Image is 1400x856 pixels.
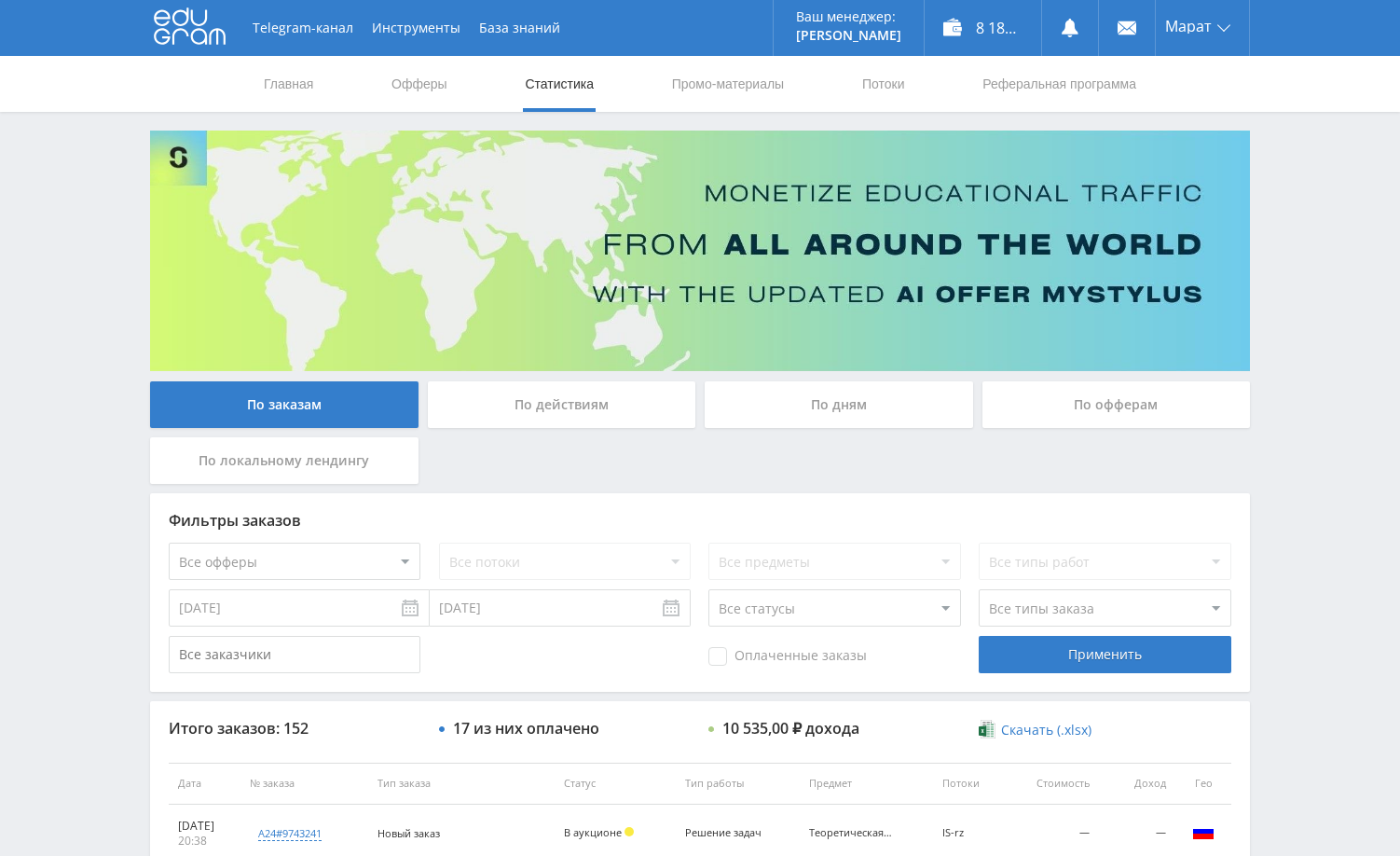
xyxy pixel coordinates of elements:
div: По действиям [428,381,696,428]
th: Стоимость [1006,763,1099,805]
th: Тип заказа [368,763,555,805]
img: xlsx [979,720,995,739]
img: Banner [150,131,1250,371]
th: Потоки [933,763,1006,805]
div: По локальному лендингу [150,437,419,484]
div: 20:38 [178,834,231,849]
img: rus.png [1192,821,1215,843]
a: Потоки [860,56,907,112]
th: № заказа [240,763,369,805]
span: Марат [1165,19,1212,34]
a: Скачать (.xlsx) [979,721,1091,739]
a: Промо-материалы [670,56,786,112]
div: 17 из них оплачено [453,720,599,737]
div: IS-rz [942,827,996,839]
span: В аукционе [564,825,622,839]
th: Доход [1099,763,1175,805]
th: Предмет [800,763,933,805]
th: Гео [1175,763,1231,805]
th: Статус [555,763,676,805]
div: По заказам [150,381,419,428]
div: Фильтры заказов [169,512,1231,529]
div: 10 535,00 ₽ дохода [722,720,859,737]
span: Новый заказ [377,826,440,840]
div: Теоретическая механика [809,827,893,839]
span: Скачать (.xlsx) [1001,723,1091,738]
div: По офферам [982,381,1251,428]
div: Применить [979,636,1230,673]
div: Решение задач [685,827,769,839]
a: Реферальная программа [981,56,1138,112]
p: [PERSON_NAME] [796,28,901,43]
p: Ваш менеджер: [796,9,901,24]
div: Итого заказов: 152 [169,720,420,737]
a: Статистика [523,56,596,112]
div: По дням [705,381,973,428]
a: Главная [262,56,315,112]
th: Дата [169,763,240,805]
div: a24#9743241 [258,826,322,841]
span: Холд [625,827,634,836]
input: Все заказчики [169,636,420,673]
span: Оплаченные заказы [708,647,867,666]
a: Офферы [390,56,449,112]
th: Тип работы [676,763,800,805]
div: [DATE] [178,819,231,834]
